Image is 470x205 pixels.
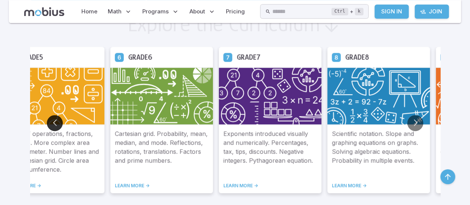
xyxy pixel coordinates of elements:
a: Grade 8 [332,52,341,61]
p: Exponents introduced visually and numerically. Percentages, tax, tips, discounts. Negative intege... [223,129,317,174]
h5: Grade 7 [237,51,260,63]
button: Go to previous slide [47,115,63,131]
span: About [189,7,205,16]
a: Join [415,4,449,19]
h2: Explore the Curriculum [127,13,320,35]
button: Go to next slide [407,115,423,131]
img: Grade 5 [2,67,104,125]
img: Grade 8 [327,67,430,125]
h5: Grade 6 [128,51,152,63]
a: LEARN MORE -> [115,183,208,189]
a: LEARN MORE -> [6,183,100,189]
a: LEARN MORE -> [332,183,425,189]
h5: Grade 5 [20,51,43,63]
a: Grade 7 [223,52,232,61]
img: Grade 7 [219,67,321,125]
a: Sign In [375,4,409,19]
p: Order of operations, fractions, decimals. More complex area and perimeter. Number lines and the c... [6,129,100,174]
kbd: k [355,8,363,15]
p: Scientific notation. Slope and graphing equations on graphs. Solving algebraic equations. Probabi... [332,129,425,174]
a: Pricing [224,3,247,20]
img: Grade 6 [110,67,213,125]
h5: Grade 8 [345,51,369,63]
span: Math [108,7,121,16]
a: Grade 6 [115,52,124,61]
kbd: Ctrl [331,8,348,15]
p: Cartesian grid. Probability, mean, median, and mode. Reflections, rotations, translations. Factor... [115,129,208,174]
a: LEARN MORE -> [223,183,317,189]
a: Home [79,3,100,20]
div: + [331,7,363,16]
span: Programs [142,7,169,16]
